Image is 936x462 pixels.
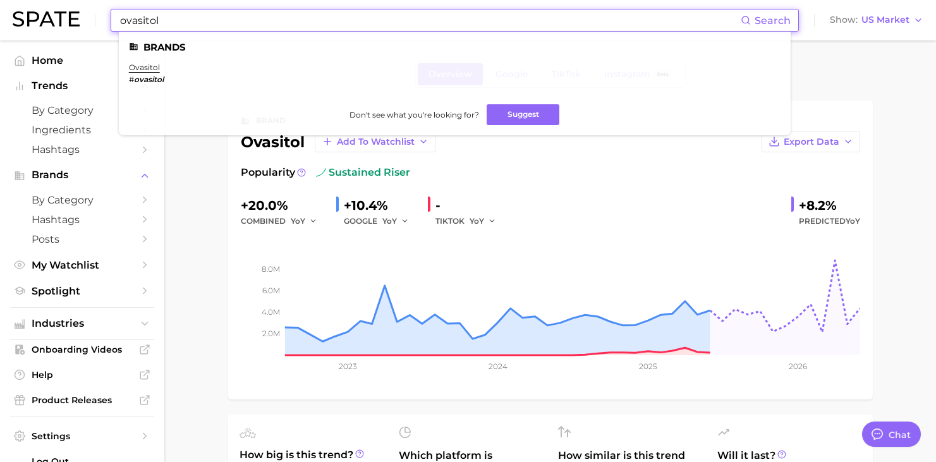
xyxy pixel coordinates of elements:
[241,195,326,216] div: +20.0%
[32,369,133,380] span: Help
[10,340,154,359] a: Onboarding Videos
[129,75,134,84] span: #
[10,281,154,301] a: Spotlight
[338,362,356,371] tspan: 2023
[789,362,807,371] tspan: 2026
[349,110,479,119] span: Don't see what you're looking for?
[10,255,154,275] a: My Watchlist
[32,285,133,297] span: Spotlight
[32,430,133,442] span: Settings
[470,216,484,226] span: YoY
[861,16,909,23] span: US Market
[10,365,154,384] a: Help
[799,195,860,216] div: +8.2%
[10,391,154,410] a: Product Releases
[129,42,781,52] li: Brands
[10,100,154,120] a: by Category
[291,216,305,226] span: YoY
[129,63,160,72] a: ovasitol
[241,165,295,180] span: Popularity
[10,166,154,185] button: Brands
[291,214,318,229] button: YoY
[846,216,860,226] span: YoY
[32,169,133,181] span: Brands
[10,76,154,95] button: Trends
[470,214,497,229] button: YoY
[32,214,133,226] span: Hashtags
[316,165,410,180] span: sustained riser
[830,16,858,23] span: Show
[10,51,154,70] a: Home
[32,394,133,406] span: Product Releases
[32,104,133,116] span: by Category
[784,137,839,147] span: Export Data
[827,12,927,28] button: ShowUS Market
[755,15,791,27] span: Search
[799,214,860,229] span: Predicted
[32,318,133,329] span: Industries
[32,80,133,92] span: Trends
[10,120,154,140] a: Ingredients
[10,314,154,333] button: Industries
[487,104,559,125] button: Suggest
[32,54,133,66] span: Home
[241,131,435,152] div: ovasitol
[32,143,133,155] span: Hashtags
[435,214,505,229] div: TIKTOK
[134,75,164,84] em: ovasitol
[10,140,154,159] a: Hashtags
[32,344,133,355] span: Onboarding Videos
[639,362,657,371] tspan: 2025
[337,137,415,147] span: Add to Watchlist
[344,214,418,229] div: GOOGLE
[10,190,154,210] a: by Category
[13,11,80,27] img: SPATE
[382,214,410,229] button: YoY
[488,362,507,371] tspan: 2024
[762,131,860,152] button: Export Data
[316,167,326,178] img: sustained riser
[435,195,505,216] div: -
[315,131,435,152] button: Add to Watchlist
[32,124,133,136] span: Ingredients
[32,194,133,206] span: by Category
[32,259,133,271] span: My Watchlist
[344,195,418,216] div: +10.4%
[119,9,741,31] input: Search here for a brand, industry, or ingredient
[241,214,326,229] div: combined
[382,216,397,226] span: YoY
[10,427,154,446] a: Settings
[10,210,154,229] a: Hashtags
[10,229,154,249] a: Posts
[32,233,133,245] span: Posts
